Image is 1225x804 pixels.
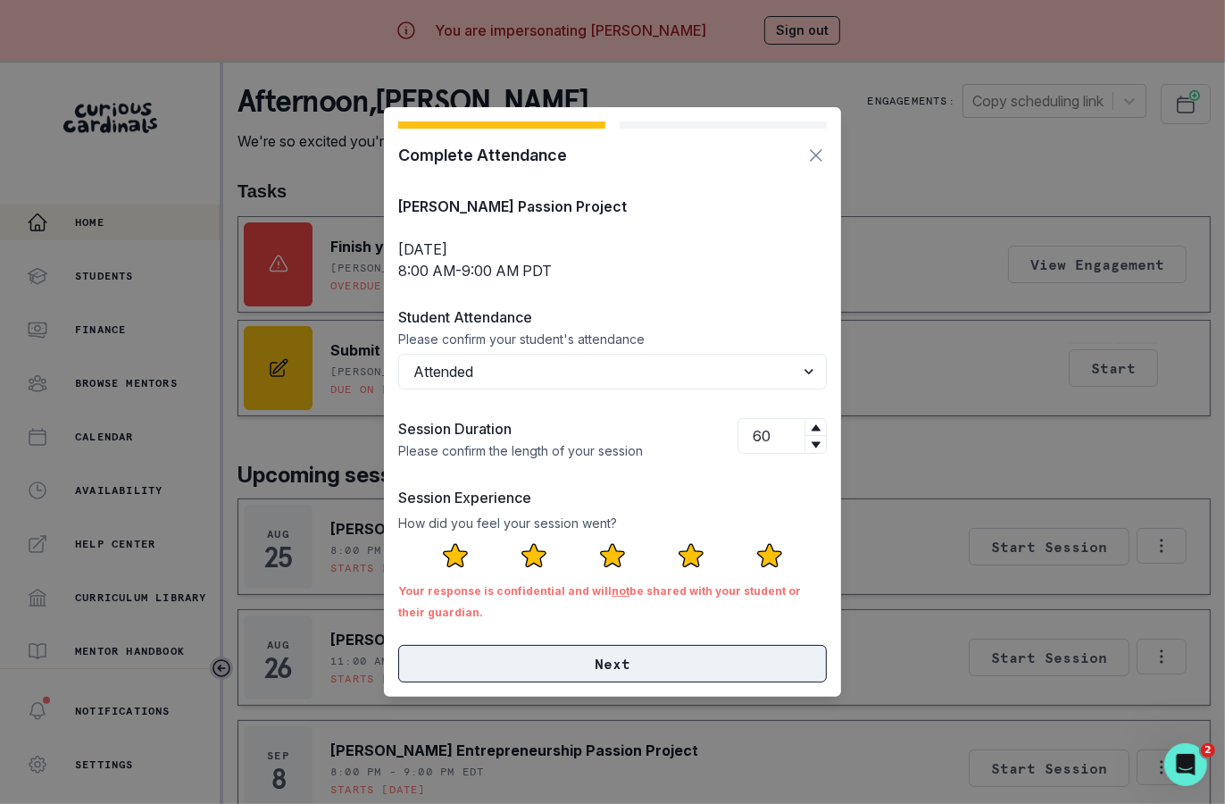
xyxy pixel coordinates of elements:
p: Your response is confidential and will be shared with your student or their guardian. [398,581,827,624]
button: Next [398,645,827,683]
label: Student Attendance [398,306,816,328]
p: [DATE] [398,239,827,260]
span: 2 [1201,743,1215,758]
div: Please confirm your student's attendance [398,331,827,347]
button: Button to close modal [805,143,827,167]
div: Please confirm the length of your session [398,443,643,458]
label: Session Duration [398,418,512,440]
p: 8:00 AM - 9:00 AM PDT [398,260,827,281]
label: Session Experience [398,487,816,508]
iframe: Intercom live chat [1164,743,1207,786]
div: How did you feel your session went? [398,515,827,531]
u: not [612,584,629,598]
p: [PERSON_NAME] Passion Project [398,196,827,217]
p: Complete Attendance [398,143,567,167]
